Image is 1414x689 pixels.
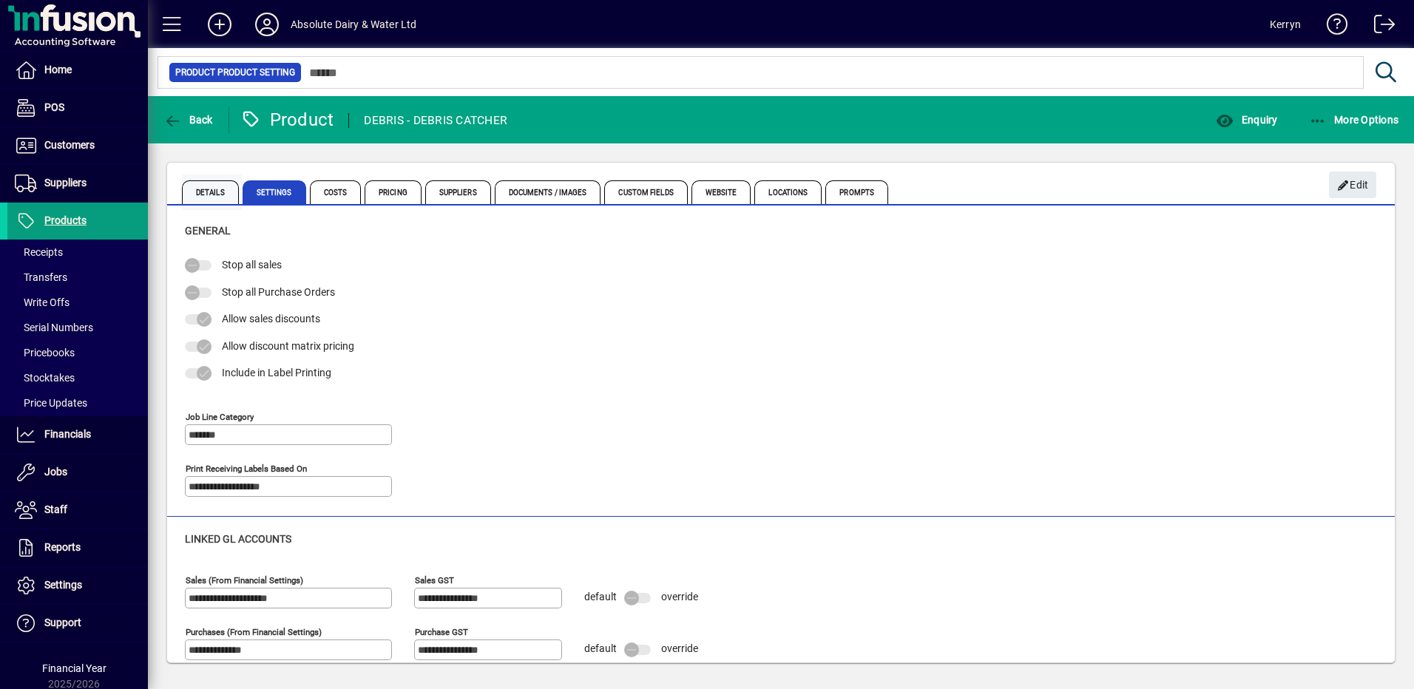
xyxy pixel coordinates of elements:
[1329,172,1376,198] button: Edit
[222,367,331,379] span: Include in Label Printing
[15,372,75,384] span: Stocktakes
[1337,173,1369,197] span: Edit
[7,165,148,202] a: Suppliers
[15,271,67,283] span: Transfers
[44,101,64,113] span: POS
[243,180,306,204] span: Settings
[1216,114,1277,126] span: Enquiry
[44,214,87,226] span: Products
[15,296,70,308] span: Write Offs
[222,340,354,352] span: Allow discount matrix pricing
[7,127,148,164] a: Customers
[186,463,307,473] mat-label: Print Receiving Labels Based On
[182,180,239,204] span: Details
[44,579,82,591] span: Settings
[222,259,282,271] span: Stop all sales
[196,11,243,38] button: Add
[7,605,148,642] a: Support
[584,642,617,654] span: default
[7,454,148,491] a: Jobs
[222,286,335,298] span: Stop all Purchase Orders
[15,246,63,258] span: Receipts
[1316,3,1348,51] a: Knowledge Base
[1309,114,1399,126] span: More Options
[44,177,87,189] span: Suppliers
[7,240,148,265] a: Receipts
[186,626,322,637] mat-label: Purchases (from financial settings)
[691,180,751,204] span: Website
[495,180,601,204] span: Documents / Images
[7,390,148,415] a: Price Updates
[1305,106,1403,133] button: More Options
[243,11,291,38] button: Profile
[1212,106,1281,133] button: Enquiry
[7,52,148,89] a: Home
[7,290,148,315] a: Write Offs
[825,180,888,204] span: Prompts
[7,265,148,290] a: Transfers
[7,529,148,566] a: Reports
[44,541,81,553] span: Reports
[7,315,148,340] a: Serial Numbers
[364,109,507,132] div: DEBRIS - DEBRIS CATCHER
[186,574,303,585] mat-label: Sales (from financial settings)
[148,106,229,133] app-page-header-button: Back
[44,64,72,75] span: Home
[584,591,617,603] span: default
[185,225,231,237] span: General
[310,180,362,204] span: Costs
[15,397,87,409] span: Price Updates
[175,65,295,80] span: Product Product Setting
[44,466,67,478] span: Jobs
[1270,13,1301,36] div: Kerryn
[415,574,454,585] mat-label: Sales GST
[661,591,698,603] span: override
[365,180,422,204] span: Pricing
[7,492,148,529] a: Staff
[15,347,75,359] span: Pricebooks
[44,139,95,151] span: Customers
[7,567,148,604] a: Settings
[7,365,148,390] a: Stocktakes
[661,642,698,654] span: override
[604,180,687,204] span: Custom Fields
[7,416,148,453] a: Financials
[7,89,148,126] a: POS
[160,106,217,133] button: Back
[425,180,491,204] span: Suppliers
[291,13,417,36] div: Absolute Dairy & Water Ltd
[7,340,148,365] a: Pricebooks
[186,411,254,421] mat-label: Job line category
[240,108,334,132] div: Product
[185,533,291,545] span: Linked GL accounts
[415,626,468,637] mat-label: Purchase GST
[754,180,822,204] span: Locations
[15,322,93,333] span: Serial Numbers
[44,428,91,440] span: Financials
[163,114,213,126] span: Back
[44,617,81,628] span: Support
[42,662,106,674] span: Financial Year
[222,313,320,325] span: Allow sales discounts
[44,503,67,515] span: Staff
[1363,3,1396,51] a: Logout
